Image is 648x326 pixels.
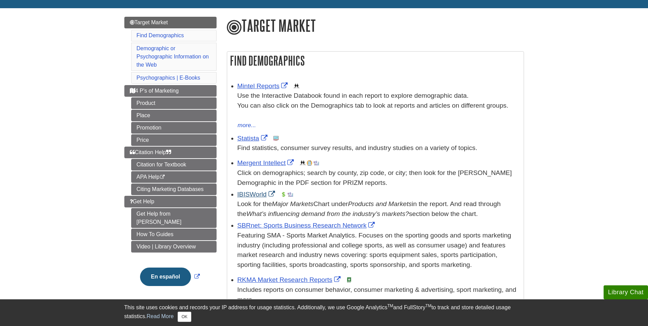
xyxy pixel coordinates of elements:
[131,171,217,183] a: APA Help
[160,175,165,179] i: This link opens in a new window
[131,229,217,240] a: How To Guides
[604,285,648,299] button: Library Chat
[130,19,168,25] span: Target Market
[272,200,314,207] i: Major Markets
[131,97,217,109] a: Product
[426,303,431,308] sup: TM
[237,82,290,90] a: Link opens in new window
[237,276,342,283] a: Link opens in new window
[294,83,299,89] img: Demographics
[281,192,286,197] img: Financial Report
[237,222,377,229] a: Link opens in new window
[237,168,520,188] div: Click on demographics; search by county, zip code, or city; then look for the [PERSON_NAME] Demog...
[314,160,319,166] img: Industry Report
[131,122,217,134] a: Promotion
[124,196,217,207] a: Get Help
[237,285,520,305] div: Includes reports on consumer behavior, consumer marketing & advertising, sport marketing, and more.
[237,159,296,166] a: Link opens in new window
[307,160,312,166] img: Company Information
[273,136,279,141] img: Statistics
[130,88,179,94] span: 4 P's of Marketing
[237,143,520,153] p: Find statistics, consumer survey results, and industry studies on a variety of topics.
[227,52,524,70] h2: Find Demographics
[387,303,393,308] sup: TM
[300,160,305,166] img: Demographics
[137,45,209,68] a: Demographic or Psychographic Information on the Web
[124,17,217,298] div: Guide Page Menu
[131,208,217,228] a: Get Help from [PERSON_NAME]
[178,312,191,322] button: Close
[124,303,524,322] div: This site uses cookies and records your IP address for usage statistics. Additionally, we use Goo...
[237,91,520,120] div: Use the Interactive Databook found in each report to explore demographic data. You can also click...
[140,268,191,286] button: En español
[346,277,352,283] img: e-Book
[237,199,520,219] div: Look for the Chart under in the report. And read through the section below the chart.
[124,147,217,158] a: Citation Help
[348,200,412,207] i: Products and Markets
[131,159,217,171] a: Citation for Textbook
[237,191,277,198] a: Link opens in new window
[138,274,202,280] a: Link opens in new window
[130,149,171,155] span: Citation Help
[227,17,524,36] h1: Target Market
[246,210,409,217] i: What’s influencing demand from the industry’s markets?
[131,110,217,121] a: Place
[124,85,217,97] a: 4 P's of Marketing
[288,192,293,197] img: Industry Report
[237,135,269,142] a: Link opens in new window
[137,32,184,38] a: Find Demographics
[237,231,520,270] p: Featuring SMA - Sports Market Analytics. Focuses on the sporting goods and sports marketing indus...
[131,134,217,146] a: Price
[131,241,217,253] a: Video | Library Overview
[124,17,217,28] a: Target Market
[147,313,174,319] a: Read More
[137,75,200,81] a: Psychographics | E-Books
[237,121,257,130] button: more...
[130,199,154,204] span: Get Help
[131,184,217,195] a: Citing Marketing Databases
